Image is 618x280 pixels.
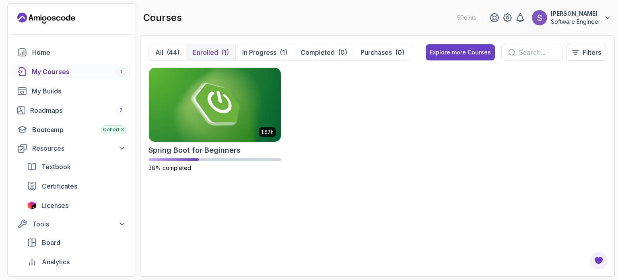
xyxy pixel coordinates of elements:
[430,48,491,56] div: Explore more Courses
[22,159,131,175] a: textbook
[27,201,37,209] img: jetbrains icon
[143,11,182,24] h2: courses
[32,143,126,153] div: Resources
[457,14,476,22] p: 5 Points
[395,48,404,57] div: (0)
[32,48,126,57] div: Home
[41,162,71,172] span: Textbook
[120,68,122,75] span: 1
[280,48,287,57] div: (1)
[583,48,601,57] p: Filters
[42,257,70,267] span: Analytics
[294,44,354,60] button: Completed(0)
[42,181,77,191] span: Certificates
[12,102,131,118] a: roadmaps
[12,64,131,80] a: courses
[301,48,335,57] p: Completed
[186,44,235,60] button: Enrolled(1)
[566,44,606,61] button: Filters
[167,48,179,57] div: (44)
[22,178,131,194] a: certificates
[12,217,131,231] button: Tools
[426,44,495,60] button: Explore more Courses
[103,127,124,133] span: Cohort 3
[354,44,411,60] button: Purchases(0)
[119,107,123,114] span: 7
[149,68,281,142] img: Spring Boot for Beginners card
[551,10,600,18] p: [PERSON_NAME]
[193,48,218,57] p: Enrolled
[242,48,276,57] p: In Progress
[584,248,610,272] iframe: chat widget
[22,234,131,251] a: board
[235,44,294,60] button: In Progress(1)
[519,48,556,57] input: Search...
[465,102,610,244] iframe: chat widget
[221,48,229,57] div: (1)
[22,197,131,214] a: licenses
[532,10,547,25] img: user profile image
[32,67,126,77] div: My Courses
[32,125,126,135] div: Bootcamp
[360,48,392,57] p: Purchases
[17,12,75,25] a: Landing page
[531,10,612,26] button: user profile image[PERSON_NAME]Software Engineer
[12,83,131,99] a: builds
[12,44,131,60] a: home
[12,141,131,156] button: Resources
[261,129,274,135] p: 1.67h
[148,145,241,156] h2: Spring Boot for Beginners
[148,164,191,171] span: 38% completed
[22,254,131,270] a: analytics
[155,48,163,57] p: All
[32,219,126,229] div: Tools
[30,106,126,115] div: Roadmaps
[551,18,600,26] p: Software Engineer
[41,201,68,210] span: Licenses
[149,44,186,60] button: All(44)
[12,122,131,138] a: bootcamp
[32,86,126,96] div: My Builds
[42,238,60,247] span: Board
[338,48,347,57] div: (0)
